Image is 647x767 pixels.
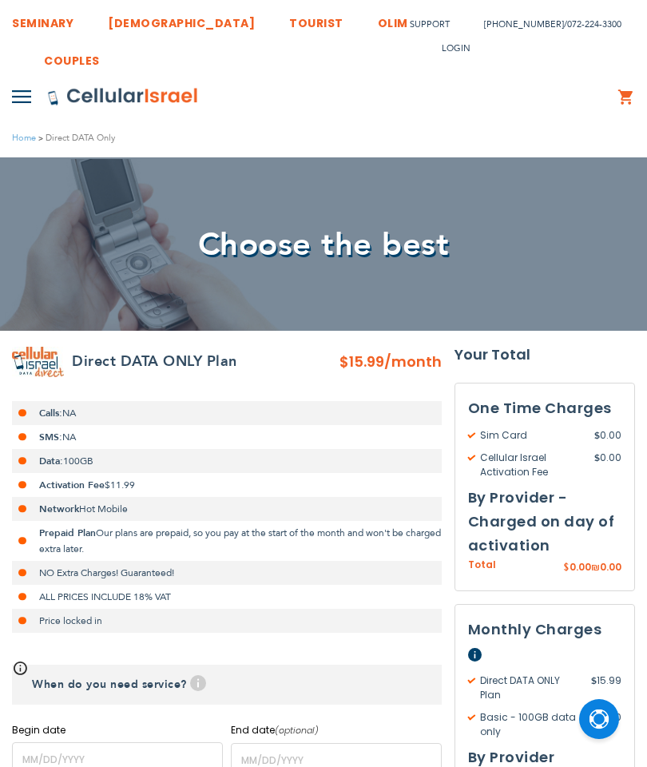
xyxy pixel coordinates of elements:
[468,674,591,702] span: Direct DATA ONLY Plan
[198,223,450,267] span: Choose the best
[12,347,64,376] img: Direct DATA Only
[468,619,602,639] span: Monthly Charges
[454,343,635,367] strong: Your Total
[591,674,621,702] span: 15.99
[72,350,237,374] h2: Direct DATA ONLY Plan
[105,479,135,491] span: $11.99
[594,451,621,479] span: 0.00
[468,486,621,558] h3: By Provider - Charged on day of activation
[12,132,36,144] a: Home
[12,4,73,34] a: SEMINARY
[39,431,62,443] strong: SMS:
[39,527,96,539] strong: Prepaid Plan
[108,4,255,34] a: [DEMOGRAPHIC_DATA]
[567,18,621,30] a: 072-224-3300
[468,428,594,443] span: Sim Card
[12,90,31,103] img: Toggle Menu
[468,396,621,420] h3: One Time Charges
[378,4,408,34] a: OLIM
[12,665,442,705] h3: When do you need service?
[39,527,441,555] span: Our plans are prepaid, so you pay at the start of the month and won't be charged extra later.
[39,455,63,467] strong: Data:
[39,479,105,491] strong: Activation Fee
[468,13,621,36] li: /
[591,561,600,575] span: ₪
[468,558,496,573] span: Total
[231,724,442,737] label: End date
[384,350,442,374] span: /month
[410,18,450,30] a: Support
[190,675,206,691] span: Help
[600,560,621,574] span: 0.00
[563,561,570,575] span: $
[12,401,442,425] li: NA
[591,674,597,688] span: $
[594,428,600,443] span: $
[12,561,442,585] li: NO Extra Charges! Guaranteed!
[594,451,600,465] span: $
[275,724,319,737] i: (optional)
[468,451,594,479] span: Cellular Israel Activation Fee
[12,585,442,609] li: ALL PRICES INCLUDE 18% VAT
[484,18,564,30] a: [PHONE_NUMBER]
[39,407,62,419] strong: Calls:
[12,609,442,633] li: Price locked in
[79,503,128,515] span: Hot Mobile
[468,710,594,739] span: Basic - 100GB data only
[12,449,442,473] li: 100GB
[442,42,470,54] span: Login
[289,4,343,34] a: TOURIST
[36,130,115,145] li: Direct DATA Only
[570,560,591,574] span: 0.00
[594,428,621,443] span: 0.00
[47,87,199,106] img: Cellular Israel Logo
[339,352,384,372] span: $15.99
[44,42,100,71] a: COUPLES
[12,425,442,449] li: NA
[468,648,482,662] span: Help
[12,724,223,736] label: Begin date
[39,503,79,515] strong: Network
